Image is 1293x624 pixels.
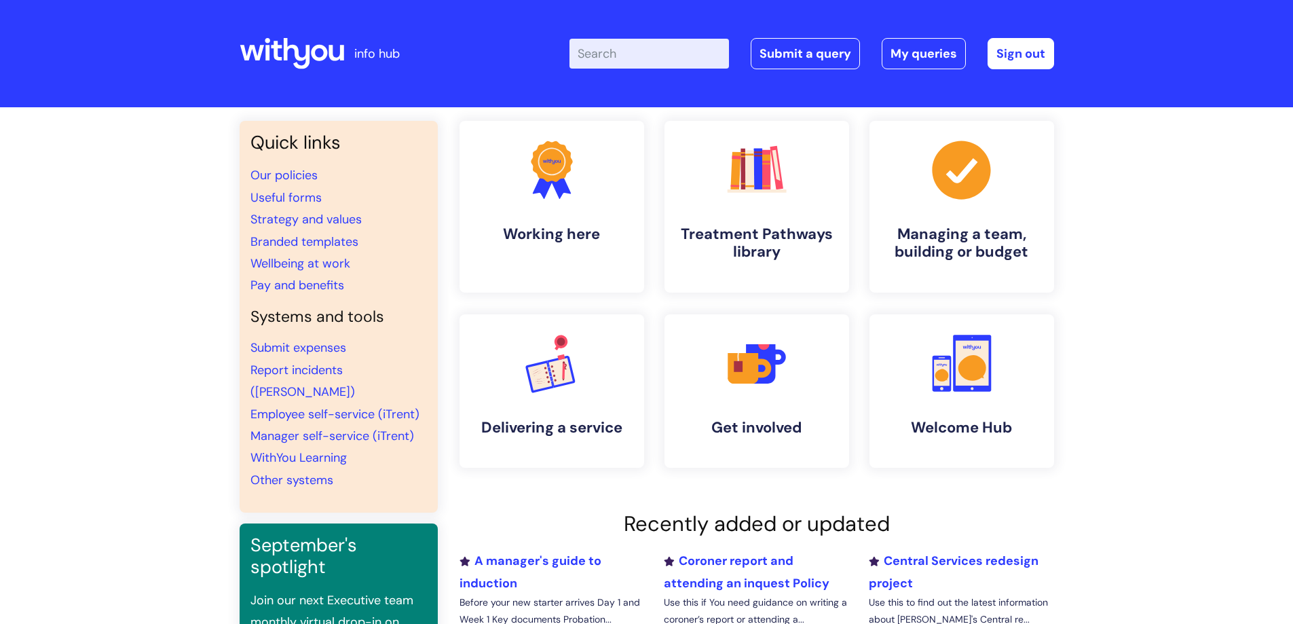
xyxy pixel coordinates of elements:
[869,314,1054,468] a: Welcome Hub
[882,38,966,69] a: My queries
[460,314,644,468] a: Delivering a service
[880,225,1043,261] h4: Managing a team, building or budget
[250,308,427,327] h4: Systems and tools
[250,255,350,272] a: Wellbeing at work
[460,553,601,591] a: A manager's guide to induction
[250,449,347,466] a: WithYou Learning
[751,38,860,69] a: Submit a query
[250,362,355,400] a: Report incidents ([PERSON_NAME])
[675,225,838,261] h4: Treatment Pathways library
[250,189,322,206] a: Useful forms
[880,419,1043,437] h4: Welcome Hub
[250,132,427,153] h3: Quick links
[664,553,829,591] a: Coroner report and attending an inquest Policy
[470,419,633,437] h4: Delivering a service
[250,428,414,444] a: Manager self-service (iTrent)
[250,211,362,227] a: Strategy and values
[250,472,333,488] a: Other systems
[250,234,358,250] a: Branded templates
[569,38,1054,69] div: | -
[988,38,1054,69] a: Sign out
[460,511,1054,536] h2: Recently added or updated
[664,121,849,293] a: Treatment Pathways library
[869,553,1038,591] a: Central Services redesign project
[664,314,849,468] a: Get involved
[250,534,427,579] h3: September's spotlight
[250,406,419,422] a: Employee self-service (iTrent)
[354,43,400,65] p: info hub
[675,419,838,437] h4: Get involved
[250,167,318,183] a: Our policies
[869,121,1054,293] a: Managing a team, building or budget
[250,339,346,356] a: Submit expenses
[470,225,633,243] h4: Working here
[250,277,344,293] a: Pay and benefits
[569,39,729,69] input: Search
[460,121,644,293] a: Working here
